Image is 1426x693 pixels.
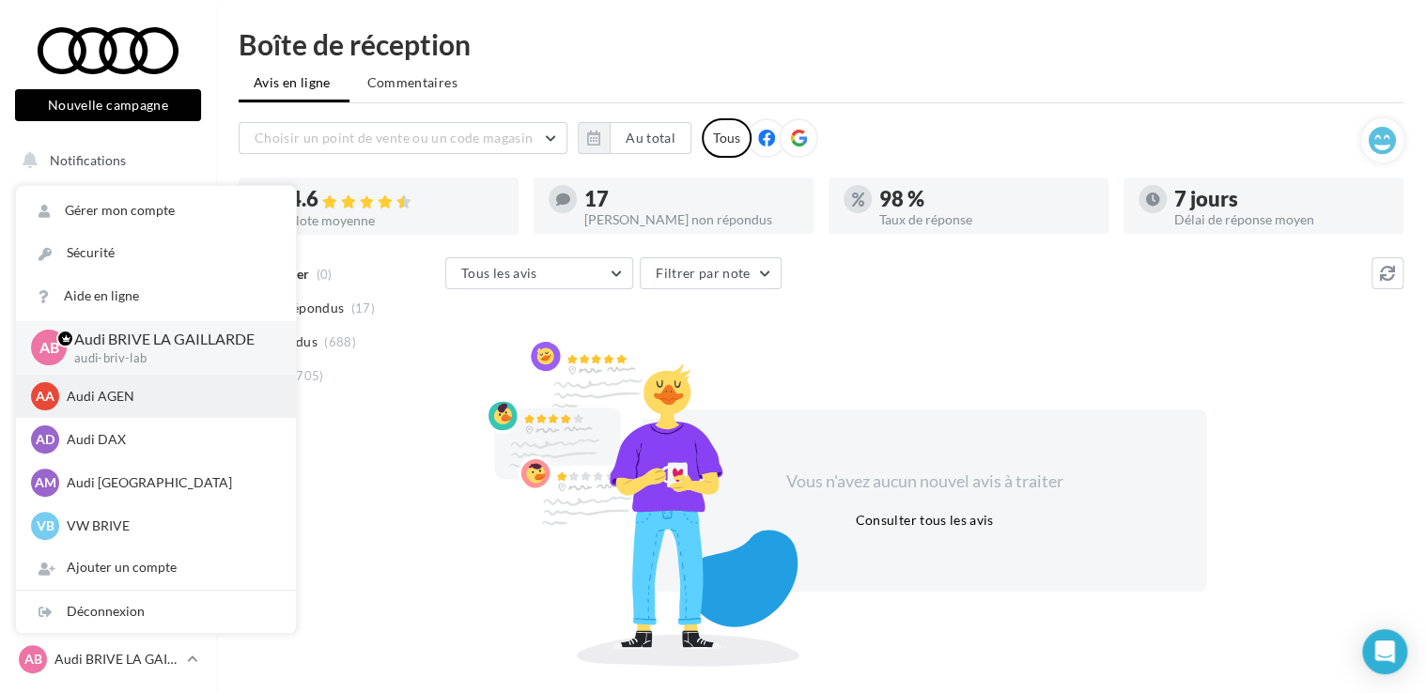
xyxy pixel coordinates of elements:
[24,650,42,669] span: AB
[292,368,324,383] span: (705)
[35,473,56,492] span: AM
[578,122,691,154] button: Au total
[67,473,273,492] p: Audi [GEOGRAPHIC_DATA]
[74,350,266,367] p: audi-briv-lab
[1362,629,1407,674] div: Open Intercom Messenger
[1174,189,1388,209] div: 7 jours
[239,30,1403,58] div: Boîte de réception
[239,122,567,154] button: Choisir un point de vente ou un code magasin
[16,591,296,633] div: Déconnexion
[461,265,537,281] span: Tous les avis
[445,257,633,289] button: Tous les avis
[763,470,1086,494] div: Vous n'avez aucun nouvel avis à traiter
[289,189,504,210] div: 4.6
[879,189,1093,209] div: 98 %
[640,257,782,289] button: Filtrer par note
[11,188,205,227] a: Opérations
[16,232,296,274] a: Sécurité
[67,387,273,406] p: Audi AGEN
[36,387,54,406] span: AA
[74,329,266,350] p: Audi BRIVE LA GAILLARDE
[1174,213,1388,226] div: Délai de réponse moyen
[39,337,59,359] span: AB
[256,299,344,317] span: Non répondus
[16,275,296,317] a: Aide en ligne
[367,74,457,90] span: Commentaires
[584,189,798,209] div: 17
[702,118,752,158] div: Tous
[67,430,273,449] p: Audi DAX
[37,516,54,535] span: VB
[289,214,504,227] div: Note moyenne
[36,430,54,449] span: AD
[610,122,691,154] button: Au total
[11,423,205,478] a: PLV et print personnalisable
[584,213,798,226] div: [PERSON_NAME] non répondus
[11,376,205,415] a: Médiathèque
[11,141,197,180] button: Notifications
[847,509,1000,531] button: Consulter tous les avis
[15,89,201,121] button: Nouvelle campagne
[54,650,179,669] p: Audi BRIVE LA GAILLARDE
[16,547,296,589] div: Ajouter un compte
[50,152,126,168] span: Notifications
[67,516,273,535] p: VW BRIVE
[255,130,533,146] span: Choisir un point de vente ou un code magasin
[324,334,356,349] span: (688)
[11,330,205,369] a: Campagnes
[11,283,205,322] a: Visibilité en ligne
[15,641,201,677] a: AB Audi BRIVE LA GAILLARDE
[879,213,1093,226] div: Taux de réponse
[351,300,375,316] span: (17)
[11,234,205,274] a: Boîte de réception
[16,190,296,232] a: Gérer mon compte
